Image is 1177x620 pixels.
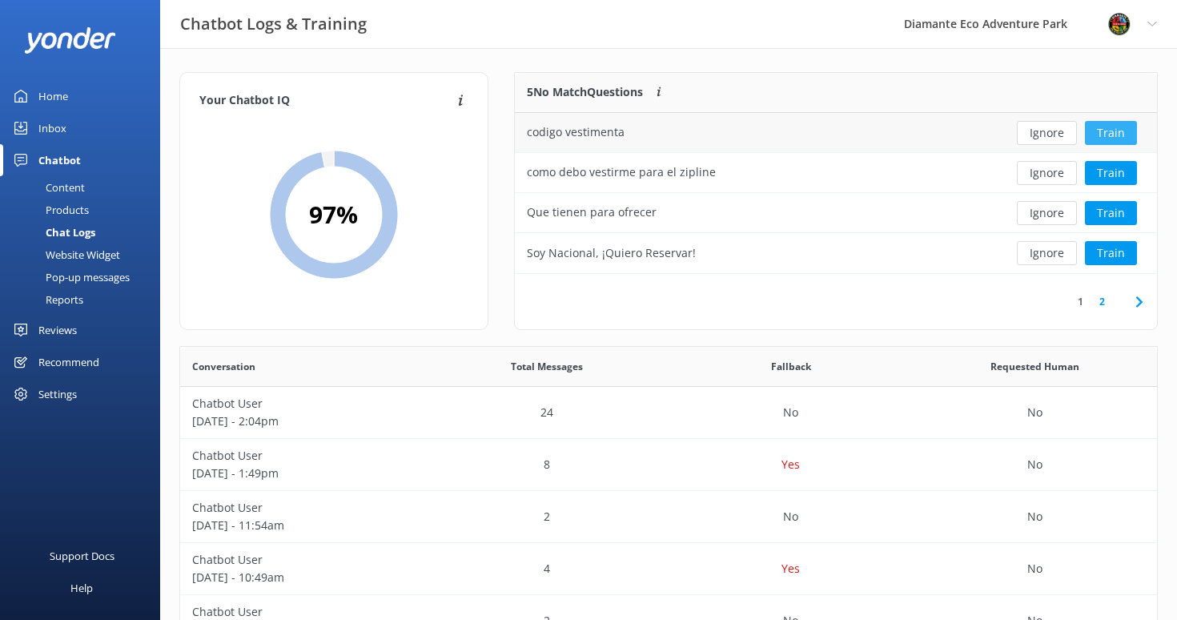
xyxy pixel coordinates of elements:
[1085,241,1137,265] button: Train
[527,244,696,262] div: Soy Nacional, ¡Quiero Reservar!
[544,560,550,578] p: 4
[192,413,412,430] p: [DATE] - 2:04pm
[38,378,77,410] div: Settings
[10,244,160,266] a: Website Widget
[192,499,412,517] p: Chatbot User
[24,27,116,54] img: yonder-white-logo.png
[309,195,358,234] h2: 97 %
[1027,560,1042,578] p: No
[10,199,160,221] a: Products
[192,447,412,465] p: Chatbot User
[783,508,798,525] p: No
[515,233,1157,273] div: row
[527,163,716,181] div: como debo vestirme para el zipline
[180,387,1157,439] div: row
[1017,161,1077,185] button: Ignore
[192,569,412,586] p: [DATE] - 10:49am
[544,456,550,473] p: 8
[1085,161,1137,185] button: Train
[10,176,85,199] div: Content
[1017,121,1077,145] button: Ignore
[10,288,160,311] a: Reports
[10,221,95,244] div: Chat Logs
[1091,294,1113,309] a: 2
[1085,201,1137,225] button: Train
[10,176,160,199] a: Content
[50,540,114,572] div: Support Docs
[10,266,130,288] div: Pop-up messages
[515,113,1157,273] div: grid
[527,83,643,101] p: 5 No Match Questions
[192,359,255,374] span: Conversation
[527,203,657,221] div: Que tienen para ofrecer
[544,508,550,525] p: 2
[527,123,625,141] div: codigo vestimenta
[1017,201,1077,225] button: Ignore
[192,517,412,534] p: [DATE] - 11:54am
[1027,404,1042,421] p: No
[192,551,412,569] p: Chatbot User
[10,199,89,221] div: Products
[199,92,453,110] h4: Your Chatbot IQ
[511,359,583,374] span: Total Messages
[38,346,99,378] div: Recommend
[38,314,77,346] div: Reviews
[781,560,800,578] p: Yes
[192,465,412,482] p: [DATE] - 1:49pm
[180,439,1157,491] div: row
[192,395,412,413] p: Chatbot User
[180,11,367,37] h3: Chatbot Logs & Training
[1085,121,1137,145] button: Train
[1027,456,1042,473] p: No
[781,456,800,473] p: Yes
[1027,508,1042,525] p: No
[1107,12,1131,36] img: 831-1756915225.png
[515,113,1157,153] div: row
[180,543,1157,595] div: row
[38,80,68,112] div: Home
[180,491,1157,543] div: row
[1070,294,1091,309] a: 1
[1017,241,1077,265] button: Ignore
[540,404,553,421] p: 24
[10,288,83,311] div: Reports
[990,359,1079,374] span: Requested Human
[38,144,81,176] div: Chatbot
[38,112,66,144] div: Inbox
[771,359,811,374] span: Fallback
[70,572,93,604] div: Help
[515,153,1157,193] div: row
[515,193,1157,233] div: row
[10,266,160,288] a: Pop-up messages
[10,221,160,244] a: Chat Logs
[10,244,120,266] div: Website Widget
[783,404,798,421] p: No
